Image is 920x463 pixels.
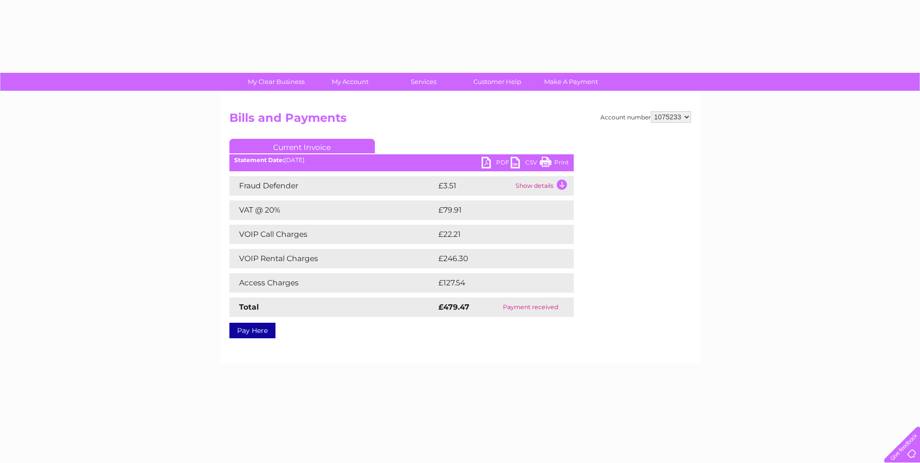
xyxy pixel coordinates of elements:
td: £79.91 [436,200,553,220]
td: VOIP Call Charges [229,225,436,244]
a: My Account [310,73,390,91]
div: Account number [600,111,691,123]
h2: Bills and Payments [229,111,691,130]
td: £22.21 [436,225,553,244]
a: Make A Payment [531,73,611,91]
b: Statement Date: [234,156,284,164]
a: Current Invoice [229,139,375,153]
td: VOIP Rental Charges [229,249,436,268]
td: £127.54 [436,273,555,293]
strong: £479.47 [438,302,469,312]
td: Fraud Defender [229,176,436,196]
a: Customer Help [457,73,537,91]
a: Pay Here [229,323,275,338]
a: My Clear Business [236,73,316,91]
strong: Total [239,302,259,312]
a: CSV [511,157,540,171]
td: Show details [513,176,574,196]
td: Access Charges [229,273,436,293]
td: VAT @ 20% [229,200,436,220]
a: PDF [482,157,511,171]
a: Services [384,73,464,91]
div: [DATE] [229,157,574,164]
a: Print [540,157,569,171]
td: Payment received [487,298,574,317]
td: £246.30 [436,249,557,268]
td: £3.51 [436,176,513,196]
